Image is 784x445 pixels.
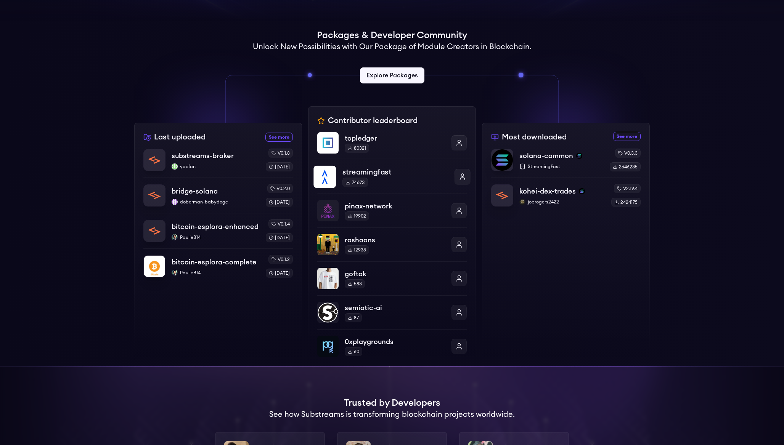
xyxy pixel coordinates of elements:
[317,194,467,227] a: pinax-networkpinax-network19902
[345,133,445,144] p: topledger
[267,184,293,193] div: v0.2.0
[172,234,178,240] img: PaulieB14
[144,256,165,277] img: bitcoin-esplora-complete
[172,270,260,276] p: PaulieB14
[345,279,365,288] div: 583
[317,132,339,154] img: topledger
[144,220,165,242] img: bitcoin-esplora-enhanced
[172,163,260,170] p: yaofan
[345,303,445,313] p: semiotic-ai
[610,162,641,171] div: 2646235
[344,397,440,409] h1: Trusted by Developers
[345,201,445,211] p: pinax-network
[317,295,467,329] a: semiotic-aisemiotic-ai87
[265,133,293,142] a: See more recently uploaded packages
[360,67,424,83] a: Explore Packages
[519,163,604,170] p: StreamingFast
[253,42,532,52] h2: Unlock New Possibilities with Our Package of Module Creators in Blockchain.
[313,159,471,194] a: streamingfaststreamingfast74673
[317,29,467,42] h1: Packages & Developer Community
[172,199,178,205] img: doberman-babydoge
[611,198,641,207] div: 2424175
[317,227,467,261] a: roshaansroshaans12938
[313,166,336,188] img: streamingfast
[317,132,467,160] a: topledgertopledger80321
[317,234,339,255] img: roshaans
[317,302,339,323] img: semiotic-ai
[492,185,513,206] img: kohei-dex-trades
[172,186,218,197] p: bridge-solana
[144,185,165,206] img: bridge-solana
[342,166,448,178] p: streamingfast
[143,178,293,213] a: bridge-solanabridge-solanadoberman-babydogedoberman-babydogev0.2.0[DATE]
[519,199,525,205] img: jobrogers2422
[345,269,445,279] p: goftok
[491,178,641,207] a: kohei-dex-tradeskohei-dex-tradessolanajobrogers2422jobrogers2422v2.19.42424175
[519,150,573,161] p: solana-common
[345,245,369,255] div: 12938
[615,149,641,158] div: v0.3.3
[345,336,445,347] p: 0xplaygrounds
[172,163,178,170] img: yaofan
[172,199,260,205] p: doberman-babydoge
[519,186,576,197] p: kohei-dex-trades
[345,235,445,245] p: roshaans
[268,149,293,158] div: v0.1.8
[519,199,605,205] p: jobrogers2422
[317,336,339,357] img: 0xplaygrounds
[492,149,513,171] img: solana-common
[268,255,293,264] div: v0.1.2
[317,329,467,357] a: 0xplaygrounds0xplaygrounds60
[317,200,339,221] img: pinax-network
[266,198,293,207] div: [DATE]
[143,213,293,248] a: bitcoin-esplora-enhancedbitcoin-esplora-enhancedPaulieB14PaulieB14v0.1.4[DATE]
[345,211,369,221] div: 19902
[172,234,260,240] p: PaulieB14
[613,132,641,141] a: See more most downloaded packages
[576,153,582,159] img: solana
[266,162,293,171] div: [DATE]
[491,149,641,178] a: solana-commonsolana-commonsolanaStreamingFastv0.3.32646235
[144,149,165,171] img: substreams-broker
[268,219,293,229] div: v0.1.4
[266,269,293,278] div: [DATE]
[172,257,257,267] p: bitcoin-esplora-complete
[614,184,641,193] div: v2.19.4
[317,261,467,295] a: goftokgoftok583
[172,221,259,232] p: bitcoin-esplora-enhanced
[342,178,368,187] div: 74673
[172,150,234,161] p: substreams-broker
[345,144,369,153] div: 80321
[345,313,362,322] div: 87
[317,268,339,289] img: goftok
[345,347,362,356] div: 60
[269,409,515,420] h2: See how Substreams is transforming blockchain projects worldwide.
[172,270,178,276] img: PaulieB14
[143,149,293,178] a: substreams-brokersubstreams-brokeryaofanyaofanv0.1.8[DATE]
[579,188,585,194] img: solana
[266,233,293,242] div: [DATE]
[143,248,293,278] a: bitcoin-esplora-completebitcoin-esplora-completePaulieB14PaulieB14v0.1.2[DATE]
